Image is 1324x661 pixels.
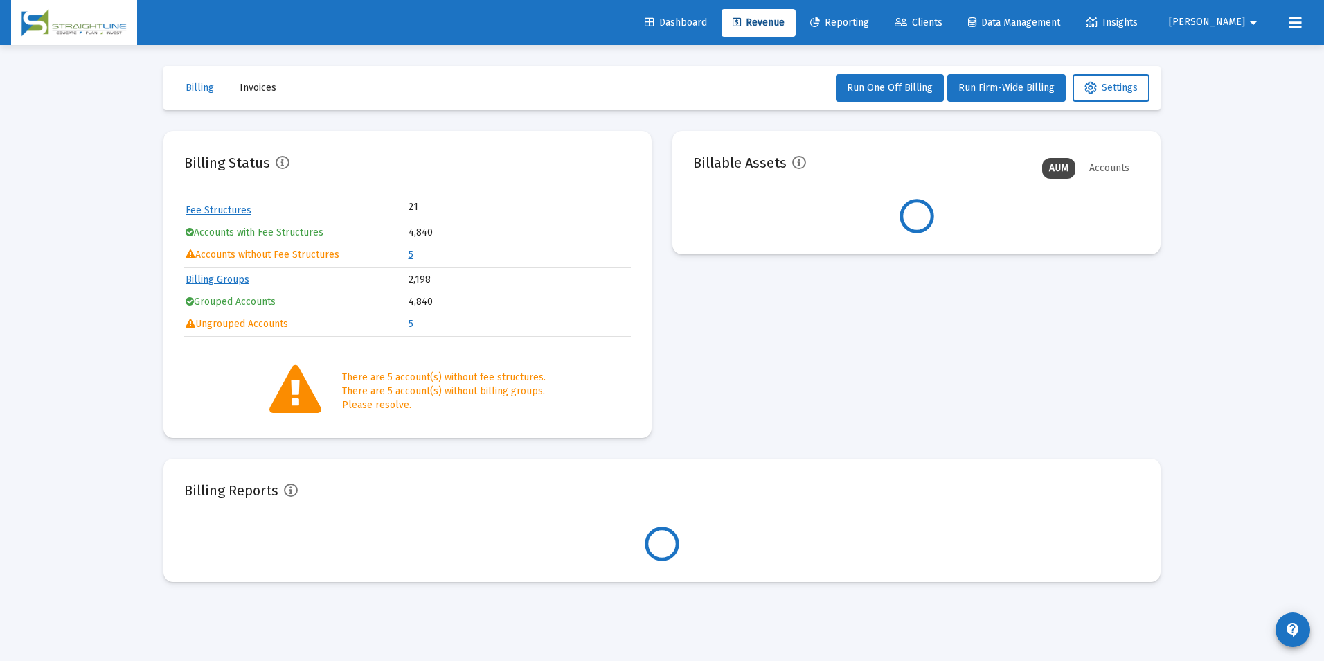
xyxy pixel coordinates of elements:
[240,82,276,94] span: Invoices
[186,204,251,216] a: Fee Structures
[1169,17,1245,28] span: [PERSON_NAME]
[1245,9,1262,37] mat-icon: arrow_drop_down
[175,74,225,102] button: Billing
[645,17,707,28] span: Dashboard
[184,152,270,174] h2: Billing Status
[968,17,1060,28] span: Data Management
[799,9,880,37] a: Reporting
[21,9,127,37] img: Dashboard
[1082,158,1136,179] div: Accounts
[409,270,630,290] td: 2,198
[342,371,546,385] div: There are 5 account(s) without fee structures.
[836,74,944,102] button: Run One Off Billing
[847,82,933,94] span: Run One Off Billing
[1152,8,1278,36] button: [PERSON_NAME]
[947,74,1066,102] button: Run Firm-Wide Billing
[722,9,796,37] a: Revenue
[733,17,785,28] span: Revenue
[409,222,630,243] td: 4,840
[342,398,546,412] div: Please resolve.
[884,9,954,37] a: Clients
[1285,622,1301,638] mat-icon: contact_support
[186,292,407,312] td: Grouped Accounts
[810,17,869,28] span: Reporting
[186,245,407,265] td: Accounts without Fee Structures
[1042,158,1075,179] div: AUM
[186,314,407,335] td: Ungrouped Accounts
[634,9,718,37] a: Dashboard
[1073,74,1149,102] button: Settings
[186,222,407,243] td: Accounts with Fee Structures
[1075,9,1149,37] a: Insights
[895,17,942,28] span: Clients
[409,249,413,261] a: 5
[184,479,278,502] h2: Billing Reports
[342,385,546,398] div: There are 5 account(s) without billing groups.
[186,274,249,285] a: Billing Groups
[186,82,214,94] span: Billing
[1084,82,1138,94] span: Settings
[409,292,630,312] td: 4,840
[693,152,787,174] h2: Billable Assets
[409,200,519,214] td: 21
[229,74,287,102] button: Invoices
[957,9,1071,37] a: Data Management
[1086,17,1138,28] span: Insights
[409,318,413,330] a: 5
[958,82,1055,94] span: Run Firm-Wide Billing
